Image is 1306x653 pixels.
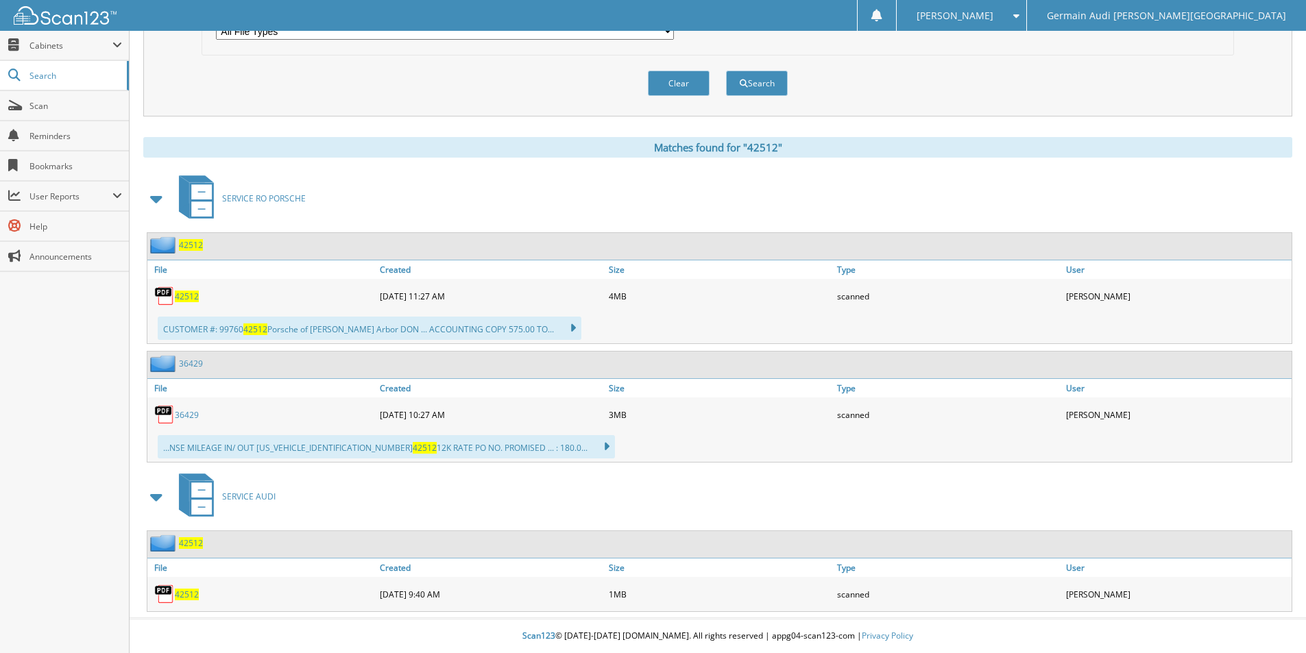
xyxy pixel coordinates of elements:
[1063,558,1292,577] a: User
[147,260,376,279] a: File
[605,401,834,428] div: 3MB
[29,70,120,82] span: Search
[154,584,175,604] img: PDF.png
[413,442,437,454] span: 42512
[834,379,1063,397] a: Type
[150,236,179,254] img: folder2.png
[376,401,605,428] div: [DATE] 10:27 AM
[29,221,122,232] span: Help
[175,291,199,302] a: 42512
[376,260,605,279] a: Created
[1047,12,1286,20] span: Germain Audi [PERSON_NAME][GEOGRAPHIC_DATA]
[1237,587,1306,653] iframe: Chat Widget
[179,239,203,251] a: 42512
[605,282,834,310] div: 4MB
[376,558,605,577] a: Created
[1063,580,1292,608] div: [PERSON_NAME]
[376,379,605,397] a: Created
[29,251,122,262] span: Announcements
[1063,401,1292,428] div: [PERSON_NAME]
[1063,282,1292,310] div: [PERSON_NAME]
[171,469,276,523] a: SERVICE AUDI
[29,100,122,112] span: Scan
[605,379,834,397] a: Size
[179,537,203,549] a: 42512
[158,317,581,340] div: CUSTOMER #: 99760 Porsche of [PERSON_NAME] Arbor DON ... ACCOUNTING COPY 575.00 TO...
[29,40,112,51] span: Cabinets
[522,630,555,641] span: Scan123
[605,260,834,279] a: Size
[175,589,199,600] a: 42512
[1063,379,1292,397] a: User
[175,409,199,421] a: 36429
[834,401,1063,428] div: scanned
[154,286,175,306] img: PDF.png
[1063,260,1292,279] a: User
[150,534,179,552] img: folder2.png
[834,260,1063,279] a: Type
[29,160,122,172] span: Bookmarks
[150,355,179,372] img: folder2.png
[222,193,306,204] span: SERVICE RO PORSCHE
[158,435,615,458] div: ...NSE MILEAGE IN/ OUT [US_VEHICLE_IDENTIFICATION_NUMBER] 12K RATE PO NO. PROMISED ... : 180.0...
[243,323,267,335] span: 42512
[605,580,834,608] div: 1MB
[29,190,112,202] span: User Reports
[917,12,993,20] span: [PERSON_NAME]
[130,619,1306,653] div: © [DATE]-[DATE] [DOMAIN_NAME]. All rights reserved | appg04-scan123-com |
[147,558,376,577] a: File
[376,580,605,608] div: [DATE] 9:40 AM
[179,358,203,369] a: 36429
[834,558,1063,577] a: Type
[726,71,788,96] button: Search
[154,404,175,425] img: PDF.png
[147,379,376,397] a: File
[171,171,306,225] a: SERVICE RO PORSCHE
[834,282,1063,310] div: scanned
[14,6,117,25] img: scan123-logo-white.svg
[143,137,1292,158] div: Matches found for "42512"
[862,630,913,641] a: Privacy Policy
[648,71,710,96] button: Clear
[222,491,276,502] span: SERVICE AUDI
[605,558,834,577] a: Size
[29,130,122,142] span: Reminders
[376,282,605,310] div: [DATE] 11:27 AM
[834,580,1063,608] div: scanned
